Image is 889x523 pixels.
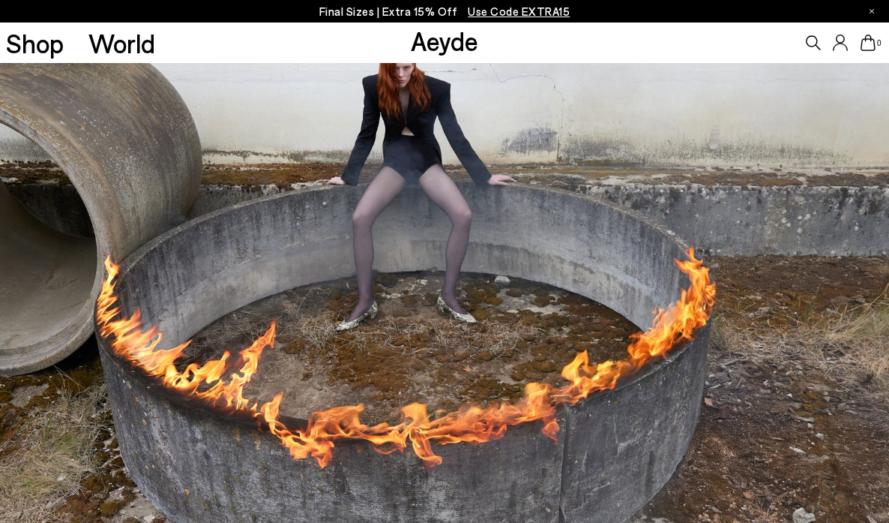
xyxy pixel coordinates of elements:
[88,30,155,56] a: World
[468,5,570,18] span: Navigate to /collections/ss25-final-sizes
[876,39,883,47] span: 0
[6,30,64,56] a: Shop
[319,2,570,21] p: Final Sizes | Extra 15% Off
[411,25,478,56] a: Aeyde
[861,35,876,51] a: 0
